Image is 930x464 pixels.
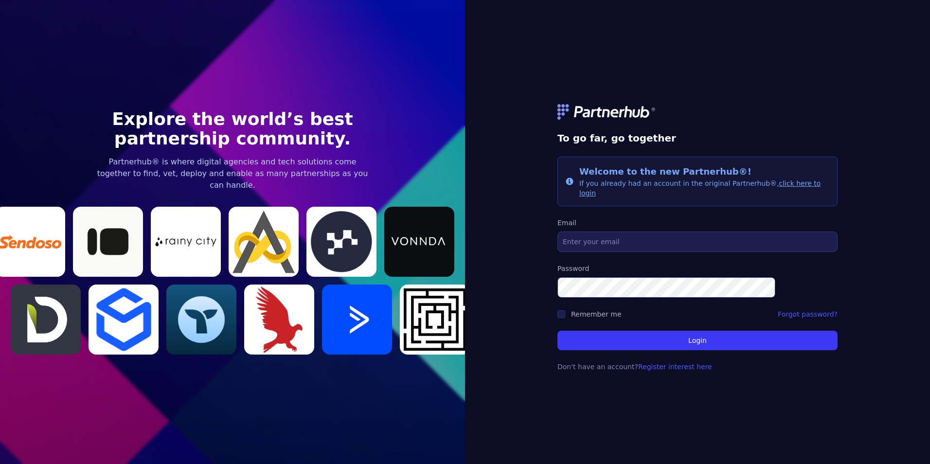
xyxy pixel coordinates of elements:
div: If you already had an account in the original Partnerhub®, [579,165,829,198]
label: Email [557,218,838,228]
input: Enter your email [557,232,838,252]
h1: To go far, go together [557,131,838,145]
h1: Explore the world’s best partnership community. [92,109,373,148]
button: Login [557,331,838,350]
label: Remember me [571,310,622,318]
img: logo [557,104,657,120]
a: Register interest here [638,363,712,371]
label: Password [557,264,838,273]
p: Partnerhub® is where digital agencies and tech solutions come together to find, vet, deploy and e... [92,156,373,191]
span: Welcome to the new Partnerhub®! [579,166,751,177]
a: Forgot password? [778,309,838,319]
p: Don't have an account? [557,362,838,372]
